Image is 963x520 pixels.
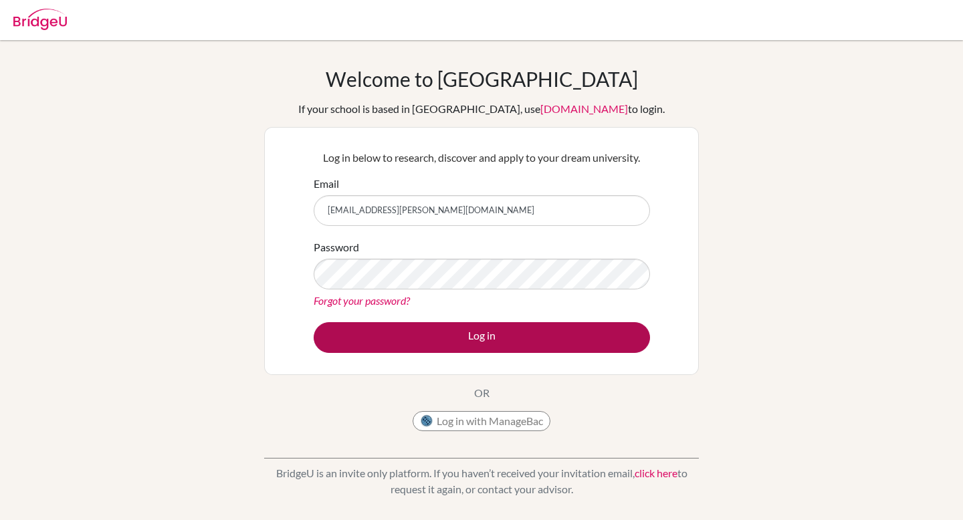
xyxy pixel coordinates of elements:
[314,176,339,192] label: Email
[413,411,550,431] button: Log in with ManageBac
[314,150,650,166] p: Log in below to research, discover and apply to your dream university.
[13,9,67,30] img: Bridge-U
[314,322,650,353] button: Log in
[540,102,628,115] a: [DOMAIN_NAME]
[314,294,410,307] a: Forgot your password?
[635,467,677,479] a: click here
[326,67,638,91] h1: Welcome to [GEOGRAPHIC_DATA]
[474,385,490,401] p: OR
[298,101,665,117] div: If your school is based in [GEOGRAPHIC_DATA], use to login.
[314,239,359,255] label: Password
[264,465,699,497] p: BridgeU is an invite only platform. If you haven’t received your invitation email, to request it ...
